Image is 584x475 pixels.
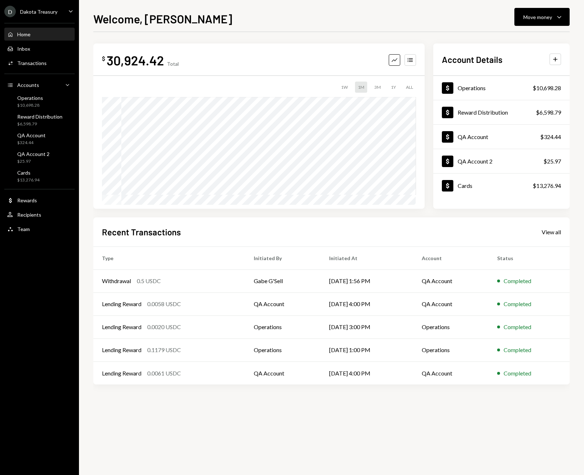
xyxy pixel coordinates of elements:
div: Inbox [17,46,30,52]
a: Operations$10,698.28 [433,76,570,100]
div: Completed [504,323,531,331]
td: [DATE] 1:00 PM [321,338,413,361]
a: Home [4,28,75,41]
div: Completed [504,346,531,354]
div: 0.0061 USDC [147,369,181,378]
div: $25.97 [17,158,50,165]
a: Reward Distribution$6,598.79 [433,100,570,124]
div: Reward Distribution [17,114,62,120]
div: $13,276.94 [17,177,39,183]
a: Operations$10,698.28 [4,93,75,110]
div: Completed [504,277,531,285]
a: Reward Distribution$6,598.79 [4,111,75,129]
div: 0.0058 USDC [147,300,181,308]
div: Cards [17,170,39,176]
div: $ [102,55,105,62]
div: $13,276.94 [533,181,561,190]
div: Transactions [17,60,47,66]
div: Completed [504,369,531,378]
div: Total [167,61,179,67]
a: Recipients [4,208,75,221]
div: Withdrawal [102,277,131,285]
div: 0.1179 USDC [147,346,181,354]
th: Initiated At [321,246,413,269]
div: Rewards [17,197,37,203]
div: 0.0020 USDC [147,323,181,331]
div: $25.97 [543,157,561,166]
div: 1Y [388,82,399,93]
td: QA Account [413,292,489,315]
div: Recipients [17,212,41,218]
div: 3M [372,82,384,93]
th: Initiated By [245,246,321,269]
div: Completed [504,300,531,308]
div: Dakota Treasury [20,9,57,15]
td: QA Account [413,269,489,292]
div: $324.44 [540,133,561,141]
a: Inbox [4,42,75,55]
a: Team [4,222,75,235]
div: Home [17,31,31,37]
td: [DATE] 4:00 PM [321,292,413,315]
div: 0.5 USDC [137,277,161,285]
th: Type [93,246,245,269]
div: Lending Reward [102,369,141,378]
td: QA Account [245,292,321,315]
div: Accounts [17,82,39,88]
button: Move money [514,8,570,26]
a: Accounts [4,78,75,91]
a: QA Account 2$25.97 [433,149,570,173]
div: Lending Reward [102,323,141,331]
a: Transactions [4,56,75,69]
h1: Welcome, [PERSON_NAME] [93,11,232,26]
div: $10,698.28 [17,102,43,109]
td: Operations [245,315,321,338]
div: D [4,6,16,17]
div: $6,598.79 [536,108,561,117]
div: QA Account 2 [17,151,50,157]
td: Operations [245,338,321,361]
div: $6,598.79 [17,121,62,127]
td: Operations [413,315,489,338]
div: Move money [523,13,552,21]
div: Lending Reward [102,346,141,354]
td: QA Account [413,361,489,384]
h2: Recent Transactions [102,226,181,238]
th: Status [489,246,570,269]
div: QA Account [17,132,46,138]
h2: Account Details [442,54,503,65]
div: 1W [338,82,351,93]
div: 1M [355,82,367,93]
div: Team [17,226,30,232]
td: [DATE] 4:00 PM [321,361,413,384]
a: Rewards [4,194,75,207]
div: QA Account 2 [458,158,492,165]
a: QA Account$324.44 [433,125,570,149]
td: Gabe G'Sell [245,269,321,292]
a: QA Account 2$25.97 [4,149,75,166]
div: $10,698.28 [533,84,561,92]
div: 30,924.42 [107,52,164,68]
td: [DATE] 3:00 PM [321,315,413,338]
div: Operations [17,95,43,101]
div: QA Account [458,133,488,140]
div: ALL [403,82,416,93]
div: Operations [458,84,486,91]
td: [DATE] 1:56 PM [321,269,413,292]
a: Cards$13,276.94 [4,167,75,185]
td: Operations [413,338,489,361]
th: Account [413,246,489,269]
div: Cards [458,182,472,189]
a: Cards$13,276.94 [433,174,570,198]
td: QA Account [245,361,321,384]
a: QA Account$324.44 [4,130,75,147]
div: $324.44 [17,140,46,146]
a: View all [542,228,561,236]
div: Lending Reward [102,300,141,308]
div: Reward Distribution [458,109,508,116]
